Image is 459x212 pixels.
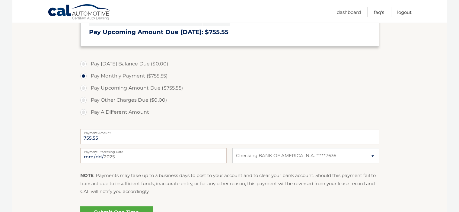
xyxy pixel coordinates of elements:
[80,148,227,163] input: Payment Date
[80,148,227,153] label: Payment Processing Date
[80,129,379,144] input: Payment Amount
[374,7,384,17] a: FAQ's
[80,70,379,82] label: Pay Monthly Payment ($755.55)
[80,82,379,94] label: Pay Upcoming Amount Due ($755.55)
[80,172,379,195] p: : Payments may take up to 3 business days to post to your account and to clear your bank account....
[80,106,379,118] label: Pay A Different Amount
[48,4,111,21] a: Cal Automotive
[89,28,370,36] h3: Pay Upcoming Amount Due [DATE]: $755.55
[337,7,361,17] a: Dashboard
[397,7,412,17] a: Logout
[80,94,379,106] label: Pay Other Charges Due ($0.00)
[80,58,379,70] label: Pay [DATE] Balance Due ($0.00)
[80,129,379,134] label: Payment Amount
[80,172,94,178] strong: NOTE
